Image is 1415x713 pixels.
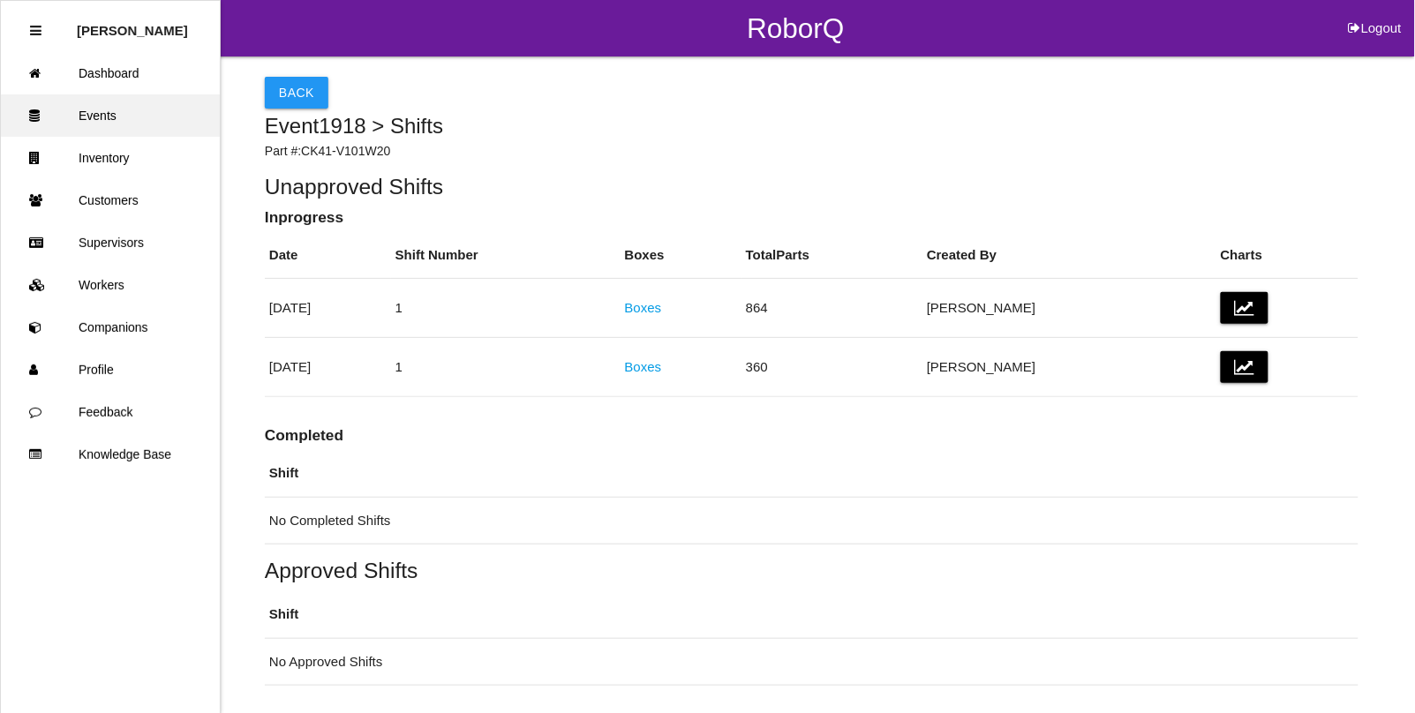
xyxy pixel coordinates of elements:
[265,142,1359,161] p: Part #: CK41-V101W20
[265,338,391,397] td: [DATE]
[77,10,188,38] p: Rosie Blandino
[922,232,1216,279] th: Created By
[265,559,1359,582] h5: Approved Shifts
[265,175,1359,199] h5: Unapproved Shifts
[265,208,343,226] b: Inprogress
[265,279,391,338] td: [DATE]
[391,279,621,338] td: 1
[265,77,328,109] button: Back
[1,137,220,179] a: Inventory
[621,232,741,279] th: Boxes
[265,426,343,444] b: Completed
[391,232,621,279] th: Shift Number
[265,232,391,279] th: Date
[1216,232,1359,279] th: Charts
[265,450,1359,497] th: Shift
[265,591,1359,638] th: Shift
[1,94,220,137] a: Events
[741,279,922,338] td: 864
[1,349,220,391] a: Profile
[265,115,1359,138] h4: Event 1918 > Shifts
[625,300,662,315] a: Boxes
[741,232,922,279] th: Total Parts
[1,179,220,221] a: Customers
[1,306,220,349] a: Companions
[625,359,662,374] a: Boxes
[741,338,922,397] td: 360
[391,338,621,397] td: 1
[265,638,1359,686] td: No Approved Shifts
[1,391,220,433] a: Feedback
[30,10,41,52] div: Close
[922,279,1216,338] td: [PERSON_NAME]
[922,338,1216,397] td: [PERSON_NAME]
[1,221,220,264] a: Supervisors
[1,52,220,94] a: Dashboard
[265,497,1359,544] td: No Completed Shifts
[1,433,220,476] a: Knowledge Base
[1,264,220,306] a: Workers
